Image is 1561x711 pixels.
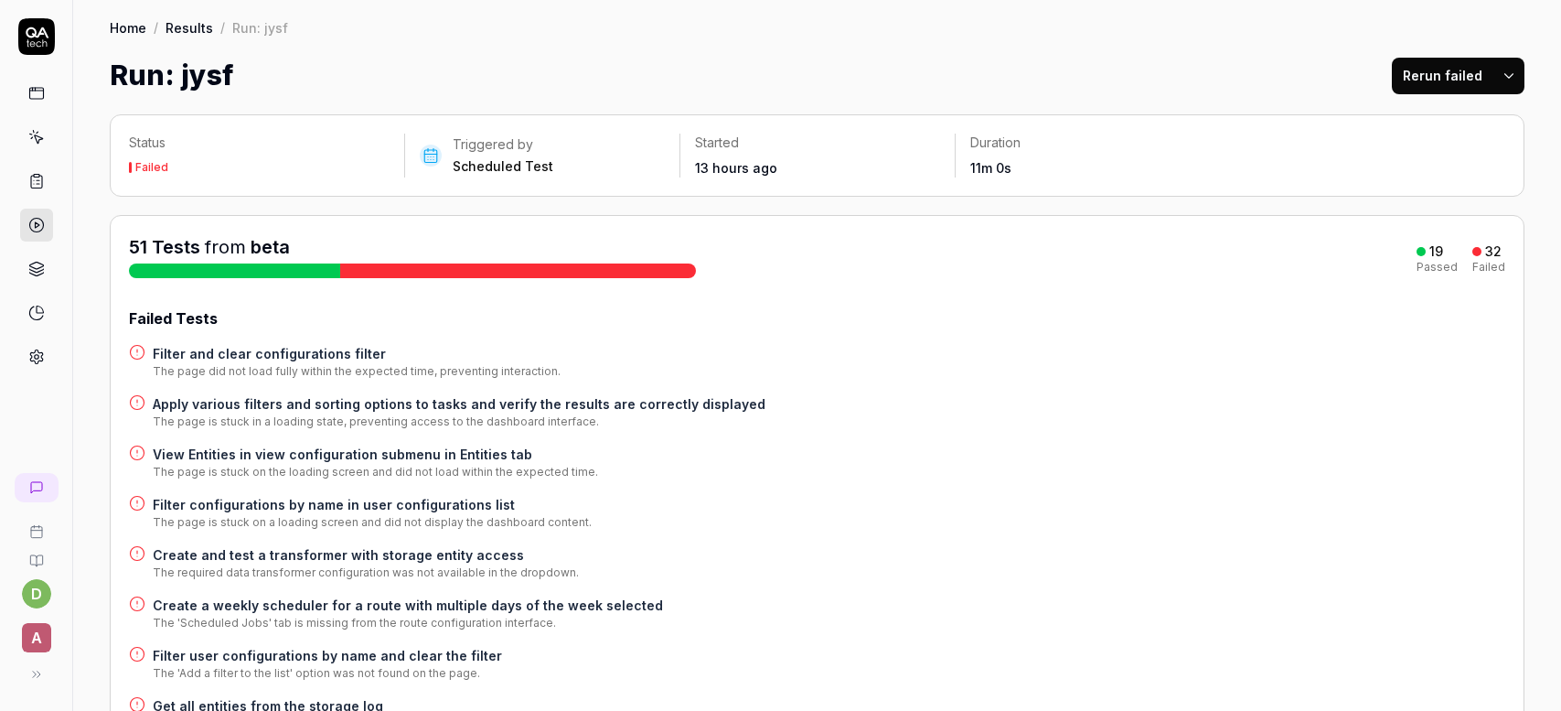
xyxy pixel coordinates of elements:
[153,514,592,531] div: The page is stuck on a loading screen and did not display the dashboard content.
[129,236,200,258] span: 51 Tests
[153,665,502,682] div: The 'Add a filter to the list' option was not found on the page.
[22,579,51,609] button: d
[695,160,777,176] time: 13 hours ago
[695,134,940,152] p: Started
[453,135,553,154] div: Triggered by
[1485,243,1502,260] div: 32
[1392,58,1493,94] button: Rerun failed
[7,609,65,656] button: A
[205,236,246,258] span: from
[154,18,158,37] div: /
[970,134,1215,152] p: Duration
[970,160,1011,176] time: 11m 0s
[251,236,290,258] a: beta
[153,596,663,615] a: Create a weekly scheduler for a route with multiple days of the week selected
[220,18,225,37] div: /
[166,18,213,37] a: Results
[153,414,765,430] div: The page is stuck in a loading state, preventing access to the dashboard interface.
[153,464,598,480] div: The page is stuck on the loading screen and did not load within the expected time.
[1417,262,1458,273] div: Passed
[153,545,579,565] a: Create and test a transformer with storage entity access
[129,134,390,152] p: Status
[153,646,502,665] a: Filter user configurations by name and clear the filter
[15,473,59,502] a: New conversation
[153,394,765,414] a: Apply various filters and sorting options to tasks and verify the results are correctly displayed
[232,18,288,37] div: Run: jysf
[22,623,51,652] span: A
[1429,243,1443,260] div: 19
[135,162,168,173] div: Failed
[153,445,598,464] a: View Entities in view configuration submenu in Entities tab
[153,565,579,581] div: The required data transformer configuration was not available in the dropdown.
[153,363,561,380] div: The page did not load fully within the expected time, preventing interaction.
[1472,262,1505,273] div: Failed
[7,539,65,568] a: Documentation
[110,18,146,37] a: Home
[129,307,1505,329] div: Failed Tests
[153,495,592,514] a: Filter configurations by name in user configurations list
[153,615,663,631] div: The 'Scheduled Jobs' tab is missing from the route configuration interface.
[453,157,553,176] div: Scheduled Test
[7,510,65,539] a: Book a call with us
[153,344,561,363] a: Filter and clear configurations filter
[110,55,233,96] h1: Run: jysf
